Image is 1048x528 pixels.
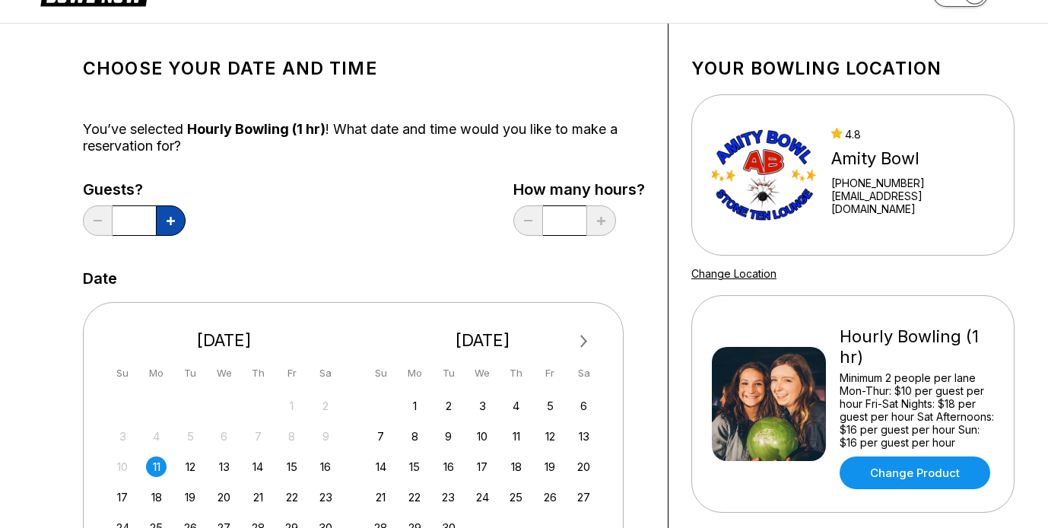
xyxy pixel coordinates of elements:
[540,426,561,447] div: Choose Friday, September 12th, 2025
[513,181,645,198] label: How many hours?
[83,270,117,287] label: Date
[146,426,167,447] div: Not available Monday, August 4th, 2025
[840,371,994,449] div: Minimum 2 people per lane Mon-Thur: $10 per guest per hour Fri-Sat Nights: $18 per guest per hour...
[113,487,133,507] div: Choose Sunday, August 17th, 2025
[214,363,234,383] div: We
[540,396,561,416] div: Choose Friday, September 5th, 2025
[316,426,336,447] div: Not available Saturday, August 9th, 2025
[146,487,167,507] div: Choose Monday, August 18th, 2025
[573,487,594,507] div: Choose Saturday, September 27th, 2025
[281,363,302,383] div: Fr
[712,118,818,232] img: Amity Bowl
[83,181,186,198] label: Guests?
[214,426,234,447] div: Not available Wednesday, August 6th, 2025
[146,363,167,383] div: Mo
[316,487,336,507] div: Choose Saturday, August 23rd, 2025
[506,456,526,477] div: Choose Thursday, September 18th, 2025
[113,456,133,477] div: Not available Sunday, August 10th, 2025
[405,456,425,477] div: Choose Monday, September 15th, 2025
[180,456,201,477] div: Choose Tuesday, August 12th, 2025
[840,456,990,489] a: Change Product
[248,487,268,507] div: Choose Thursday, August 21st, 2025
[712,347,826,461] img: Hourly Bowling (1 hr)
[472,363,493,383] div: We
[281,487,302,507] div: Choose Friday, August 22nd, 2025
[438,396,459,416] div: Choose Tuesday, September 2nd, 2025
[370,487,391,507] div: Choose Sunday, September 21st, 2025
[370,456,391,477] div: Choose Sunday, September 14th, 2025
[438,456,459,477] div: Choose Tuesday, September 16th, 2025
[83,121,645,154] div: You’ve selected ! What date and time would you like to make a reservation for?
[506,396,526,416] div: Choose Thursday, September 4th, 2025
[281,426,302,447] div: Not available Friday, August 8th, 2025
[405,426,425,447] div: Choose Monday, September 8th, 2025
[113,363,133,383] div: Su
[316,456,336,477] div: Choose Saturday, August 16th, 2025
[540,363,561,383] div: Fr
[83,58,645,79] h1: Choose your Date and time
[506,426,526,447] div: Choose Thursday, September 11th, 2025
[472,487,493,507] div: Choose Wednesday, September 24th, 2025
[438,363,459,383] div: Tu
[316,363,336,383] div: Sa
[840,326,994,367] div: Hourly Bowling (1 hr)
[180,363,201,383] div: Tu
[405,363,425,383] div: Mo
[405,396,425,416] div: Choose Monday, September 1st, 2025
[831,189,994,215] a: [EMAIL_ADDRESS][DOMAIN_NAME]
[180,426,201,447] div: Not available Tuesday, August 5th, 2025
[831,128,994,141] div: 4.8
[691,58,1015,79] h1: Your bowling location
[506,487,526,507] div: Choose Thursday, September 25th, 2025
[540,456,561,477] div: Choose Friday, September 19th, 2025
[281,456,302,477] div: Choose Friday, August 15th, 2025
[572,329,596,354] button: Next Month
[365,330,601,351] div: [DATE]
[573,426,594,447] div: Choose Saturday, September 13th, 2025
[248,426,268,447] div: Not available Thursday, August 7th, 2025
[573,396,594,416] div: Choose Saturday, September 6th, 2025
[214,456,234,477] div: Choose Wednesday, August 13th, 2025
[472,426,493,447] div: Choose Wednesday, September 10th, 2025
[506,363,526,383] div: Th
[573,456,594,477] div: Choose Saturday, September 20th, 2025
[831,177,994,189] div: [PHONE_NUMBER]
[113,426,133,447] div: Not available Sunday, August 3rd, 2025
[187,121,326,137] span: Hourly Bowling (1 hr)
[214,487,234,507] div: Choose Wednesday, August 20th, 2025
[573,363,594,383] div: Sa
[248,363,268,383] div: Th
[472,396,493,416] div: Choose Wednesday, September 3rd, 2025
[438,426,459,447] div: Choose Tuesday, September 9th, 2025
[370,363,391,383] div: Su
[281,396,302,416] div: Not available Friday, August 1st, 2025
[146,456,167,477] div: Choose Monday, August 11th, 2025
[316,396,336,416] div: Not available Saturday, August 2nd, 2025
[540,487,561,507] div: Choose Friday, September 26th, 2025
[405,487,425,507] div: Choose Monday, September 22nd, 2025
[438,487,459,507] div: Choose Tuesday, September 23rd, 2025
[472,456,493,477] div: Choose Wednesday, September 17th, 2025
[691,267,776,280] a: Change Location
[180,487,201,507] div: Choose Tuesday, August 19th, 2025
[248,456,268,477] div: Choose Thursday, August 14th, 2025
[370,426,391,447] div: Choose Sunday, September 7th, 2025
[106,330,342,351] div: [DATE]
[831,148,994,169] div: Amity Bowl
